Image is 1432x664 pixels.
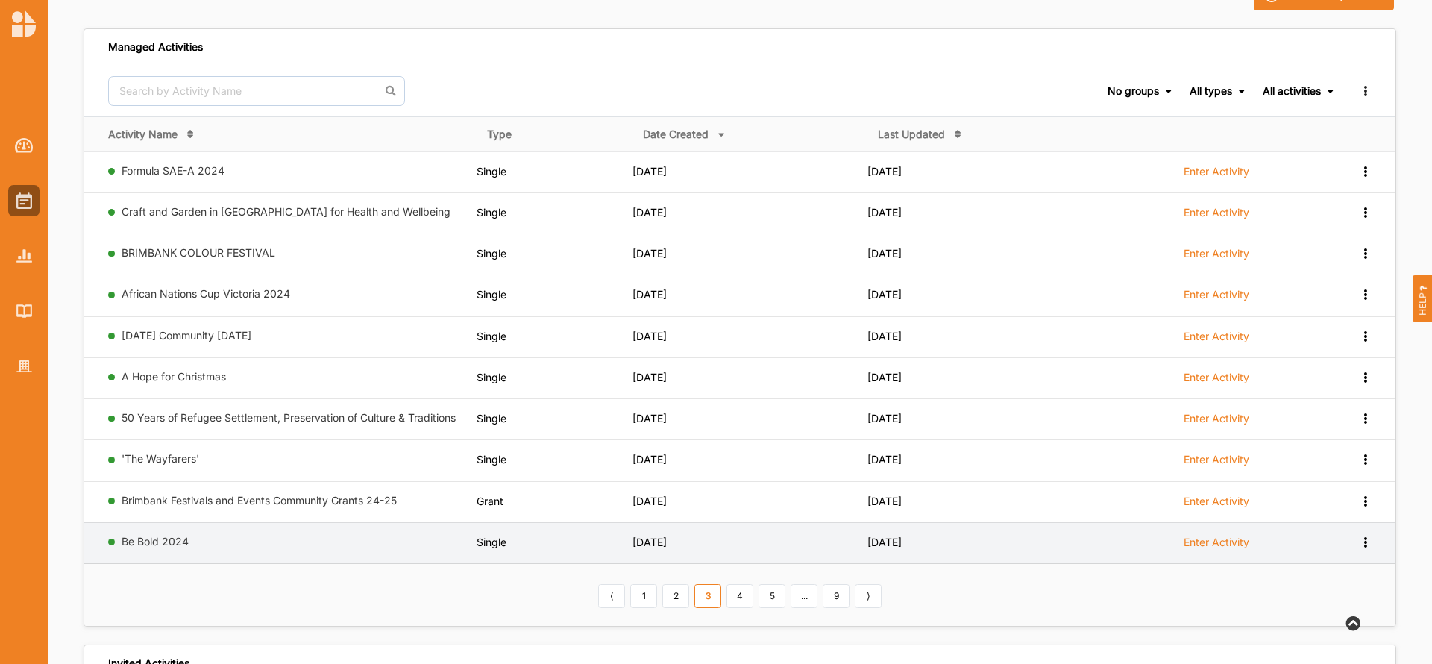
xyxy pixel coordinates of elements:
[122,329,251,342] a: [DATE] Community [DATE]
[632,536,667,548] span: [DATE]
[1184,287,1249,310] a: Enter Activity
[662,584,689,608] a: 2
[867,206,902,219] span: [DATE]
[867,453,902,466] span: [DATE]
[598,584,625,608] a: Previous item
[867,330,902,342] span: [DATE]
[791,584,817,608] a: ...
[1184,164,1249,187] a: Enter Activity
[122,164,224,177] a: Formula SAE-A 2024
[477,165,506,178] span: Single
[1190,84,1232,98] div: All types
[632,453,667,466] span: [DATE]
[1184,206,1249,219] label: Enter Activity
[1184,535,1249,557] a: Enter Activity
[867,371,902,383] span: [DATE]
[867,536,902,548] span: [DATE]
[1184,247,1249,260] label: Enter Activity
[632,495,667,507] span: [DATE]
[1184,330,1249,343] label: Enter Activity
[1184,495,1249,508] label: Enter Activity
[477,116,632,151] th: Type
[8,351,40,382] a: Organisation
[1263,84,1321,98] div: All activities
[1184,536,1249,549] label: Enter Activity
[632,206,667,219] span: [DATE]
[867,412,902,425] span: [DATE]
[122,287,290,300] a: African Nations Cup Victoria 2024
[1108,84,1159,98] div: No groups
[122,535,189,548] a: Be Bold 2024
[878,128,945,141] div: Last Updated
[16,192,32,209] img: Activities
[8,240,40,272] a: Reports
[1184,370,1249,392] a: Enter Activity
[632,330,667,342] span: [DATE]
[632,412,667,425] span: [DATE]
[8,130,40,161] a: Dashboard
[759,584,785,608] a: 5
[12,10,36,37] img: logo
[596,582,885,607] div: Pagination Navigation
[477,536,506,548] span: Single
[477,412,506,425] span: Single
[15,138,34,153] img: Dashboard
[122,205,450,218] a: Craft and Garden in [GEOGRAPHIC_DATA] for Health and Wellbeing
[694,584,721,608] a: 3
[122,246,275,259] a: BRIMBANK COLOUR FESTIVAL
[122,370,226,383] a: A Hope for Christmas
[477,371,506,383] span: Single
[1184,288,1249,301] label: Enter Activity
[867,165,902,178] span: [DATE]
[823,584,850,608] a: 9
[1184,205,1249,228] a: Enter Activity
[477,495,503,507] span: Grant
[867,495,902,507] span: [DATE]
[477,453,506,466] span: Single
[8,185,40,216] a: Activities
[630,584,657,608] a: 1
[477,330,506,342] span: Single
[1184,494,1249,516] a: Enter Activity
[477,288,506,301] span: Single
[632,165,667,178] span: [DATE]
[632,247,667,260] span: [DATE]
[108,76,405,106] input: Search by Activity Name
[122,452,199,465] a: 'The Wayfarers'
[867,288,902,301] span: [DATE]
[632,288,667,301] span: [DATE]
[1184,246,1249,269] a: Enter Activity
[1184,165,1249,178] label: Enter Activity
[108,40,203,54] div: Managed Activities
[643,128,709,141] div: Date Created
[1184,329,1249,351] a: Enter Activity
[867,247,902,260] span: [DATE]
[122,494,397,507] a: Brimbank Festivals and Events Community Grants 24-25
[632,371,667,383] span: [DATE]
[1184,452,1249,474] a: Enter Activity
[1184,371,1249,384] label: Enter Activity
[726,584,753,608] a: 4
[1184,453,1249,466] label: Enter Activity
[477,247,506,260] span: Single
[1184,411,1249,433] a: Enter Activity
[855,584,882,608] a: Next item
[122,411,456,424] a: 50 Years of Refugee Settlement, Preservation of Culture & Traditions
[16,360,32,373] img: Organisation
[16,304,32,317] img: Library
[1184,412,1249,425] label: Enter Activity
[8,295,40,327] a: Library
[16,249,32,262] img: Reports
[108,128,178,141] div: Activity Name
[477,206,506,219] span: Single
